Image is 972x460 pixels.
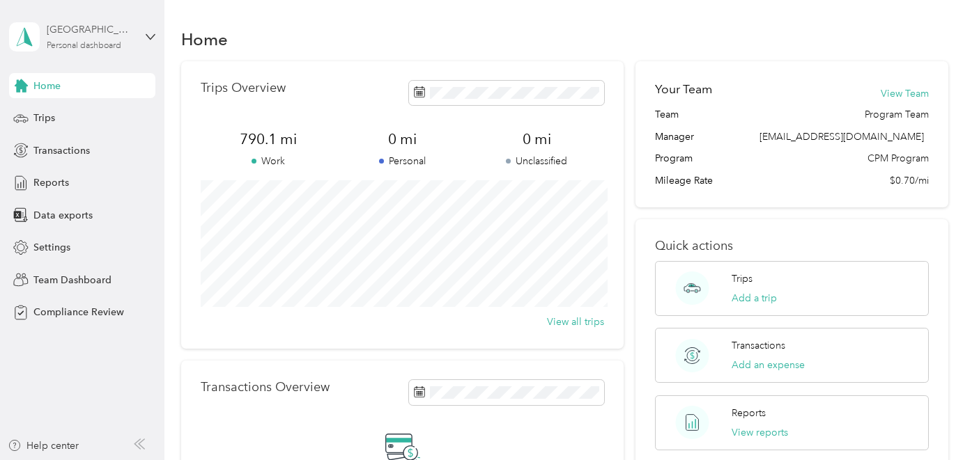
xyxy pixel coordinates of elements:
[655,151,693,166] span: Program
[335,154,470,168] p: Personal
[894,382,972,460] iframe: Everlance-gr Chat Button Frame
[8,438,79,453] button: Help center
[335,129,470,149] span: 0 mi
[33,240,70,255] span: Settings
[547,315,604,329] button: View all trips
[655,81,712,98] h2: Your Team
[47,42,121,50] div: Personal dashboard
[881,86,929,101] button: View Team
[33,143,90,158] span: Transactions
[732,425,788,440] button: View reports
[47,22,134,37] div: [GEOGRAPHIC_DATA]
[732,406,766,420] p: Reports
[33,208,93,223] span: Data exports
[201,380,330,395] p: Transactions Overview
[655,239,928,253] p: Quick actions
[33,175,69,190] span: Reports
[732,358,805,372] button: Add an expense
[201,154,335,168] p: Work
[33,79,61,93] span: Home
[33,111,55,125] span: Trips
[655,107,679,122] span: Team
[470,129,604,149] span: 0 mi
[890,173,929,188] span: $0.70/mi
[655,129,694,144] span: Manager
[201,129,335,149] span: 790.1 mi
[470,154,604,168] p: Unclassified
[865,107,929,122] span: Program Team
[732,271,753,286] p: Trips
[181,32,228,47] h1: Home
[759,131,924,143] span: [EMAIL_ADDRESS][DOMAIN_NAME]
[732,291,777,306] button: Add a trip
[867,151,929,166] span: CPM Program
[33,273,111,287] span: Team Dashboard
[201,81,286,95] p: Trips Overview
[33,305,124,319] span: Compliance Review
[732,338,785,353] p: Transactions
[655,173,713,188] span: Mileage Rate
